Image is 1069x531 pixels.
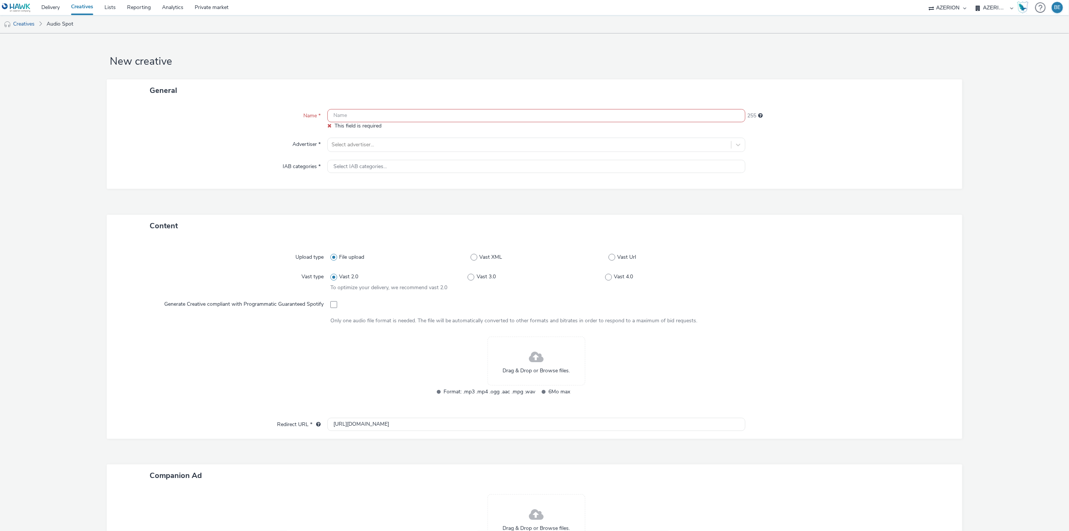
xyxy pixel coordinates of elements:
[327,109,746,122] input: Name
[1017,2,1031,14] a: Hawk Academy
[161,297,327,308] label: Generate Creative compliant with Programmatic Guaranteed Spotify
[150,221,178,231] span: Content
[150,470,202,481] span: Companion Ad
[312,421,321,428] div: URL will be used as a validation URL with some SSPs and it will be the redirection URL of your cr...
[274,418,324,428] label: Redirect URL *
[1017,2,1028,14] img: Hawk Academy
[477,273,496,281] span: Vast 3.0
[280,160,324,170] label: IAB categories *
[330,284,447,291] span: To optimize your delivery, we recommend vast 2.0
[339,273,358,281] span: Vast 2.0
[150,85,177,96] span: General
[1054,2,1061,13] div: BE
[335,122,382,129] span: This field is required
[289,138,324,148] label: Advertiser *
[298,270,327,281] label: Vast type
[503,367,570,375] span: Drag & Drop or Browse files.
[548,387,640,396] span: 6Mo max
[747,112,756,120] span: 255
[43,15,77,33] a: Audio Spot
[479,253,502,261] span: Vast XML
[618,253,636,261] span: Vast Url
[339,253,364,261] span: File upload
[300,109,324,120] label: Name *
[292,250,327,261] label: Upload type
[327,418,746,431] input: url...
[333,164,387,170] span: Select IAB categories...
[614,273,633,281] span: Vast 4.0
[330,317,743,325] div: Only one audio file format is needed. The file will be automatically converted to other formats a...
[2,3,31,12] img: undefined Logo
[4,21,11,28] img: audio
[444,387,535,396] span: Format: .mp3 .mp4 .ogg .aac .mpg .wav
[758,112,763,120] div: Maximum 255 characters
[107,55,962,69] h1: New creative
